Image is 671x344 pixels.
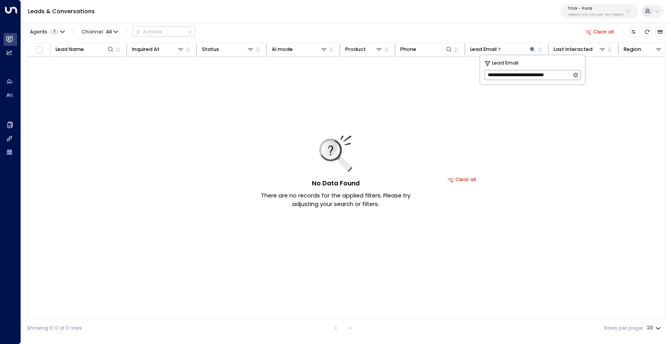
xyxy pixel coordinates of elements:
[345,45,366,54] div: Product
[492,59,518,67] span: Lead Email
[568,13,624,16] p: 24bbb2f3-cf28-4415-a26f-20e170838bf4
[624,45,641,54] div: Region
[50,29,59,35] span: 1
[28,7,95,15] a: Leads & Conversations
[624,45,663,54] div: Region
[27,27,67,37] button: Agents1
[345,45,383,54] div: Product
[56,45,84,54] div: Lead Name
[561,4,638,19] button: TOG - Fora24bbb2f3-cf28-4415-a26f-20e170838bf4
[132,45,185,54] div: Inquired At
[106,29,112,35] span: All
[604,325,644,332] label: Rows per page:
[79,27,121,37] span: Channel:
[568,6,624,11] p: TOG - Fora
[655,27,665,37] button: Archived Leads
[647,323,662,333] div: 20
[629,27,638,37] button: Customize
[312,179,360,188] h5: No Data Found
[470,45,537,54] div: Lead Email
[331,323,355,333] nav: pagination navigation
[444,175,479,185] button: Clear all
[79,27,121,37] button: Channel:All
[272,45,293,54] div: AI mode
[30,30,47,35] span: Agents
[132,26,195,37] button: Actions
[248,192,423,208] p: There are no records for the applied filters. Please try adjusting your search or filters.
[202,45,255,54] div: Status
[56,45,115,54] div: Lead Name
[27,325,82,332] div: Showing 0-0 of 0 rows
[470,45,497,54] div: Lead Email
[272,45,328,54] div: AI mode
[554,45,607,54] div: Last Interacted
[136,29,162,35] div: Actions
[642,27,652,37] span: Refresh
[582,27,617,37] button: Clear all
[400,45,453,54] div: Phone
[400,45,416,54] div: Phone
[34,45,43,54] span: Toggle select all
[132,45,160,54] div: Inquired At
[202,45,219,54] div: Status
[132,26,195,37] div: Button group with a nested menu
[554,45,593,54] div: Last Interacted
